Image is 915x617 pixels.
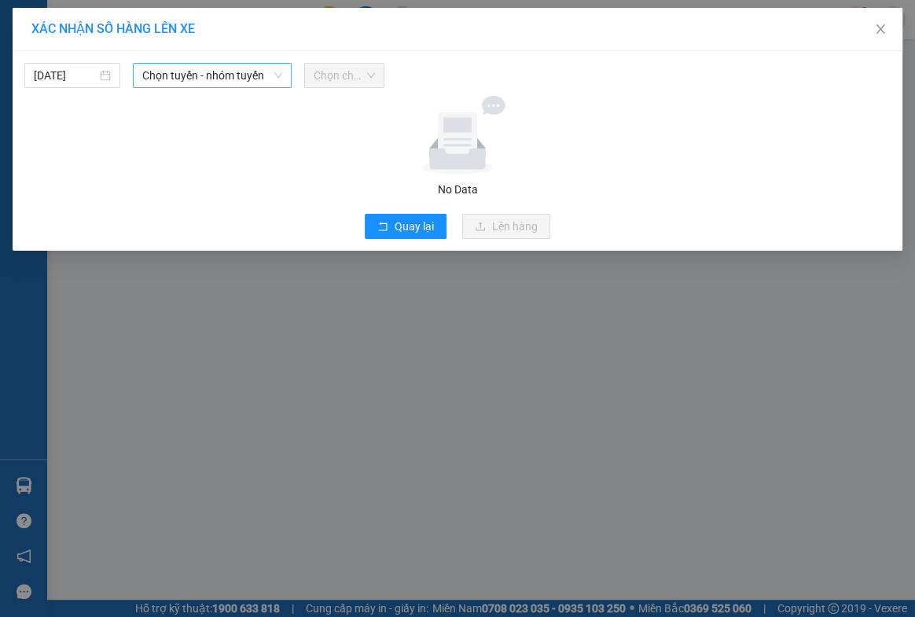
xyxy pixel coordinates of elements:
[314,64,376,87] span: Chọn chuyến
[31,21,195,36] span: XÁC NHẬN SỐ HÀNG LÊN XE
[365,214,446,239] button: rollbackQuay lại
[462,214,550,239] button: uploadLên hàng
[395,218,434,235] span: Quay lại
[274,71,283,80] span: down
[858,8,902,52] button: Close
[34,67,97,84] input: 12/09/2025
[142,64,281,87] span: Chọn tuyến - nhóm tuyến
[377,221,388,233] span: rollback
[874,23,887,35] span: close
[23,181,892,198] div: No Data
